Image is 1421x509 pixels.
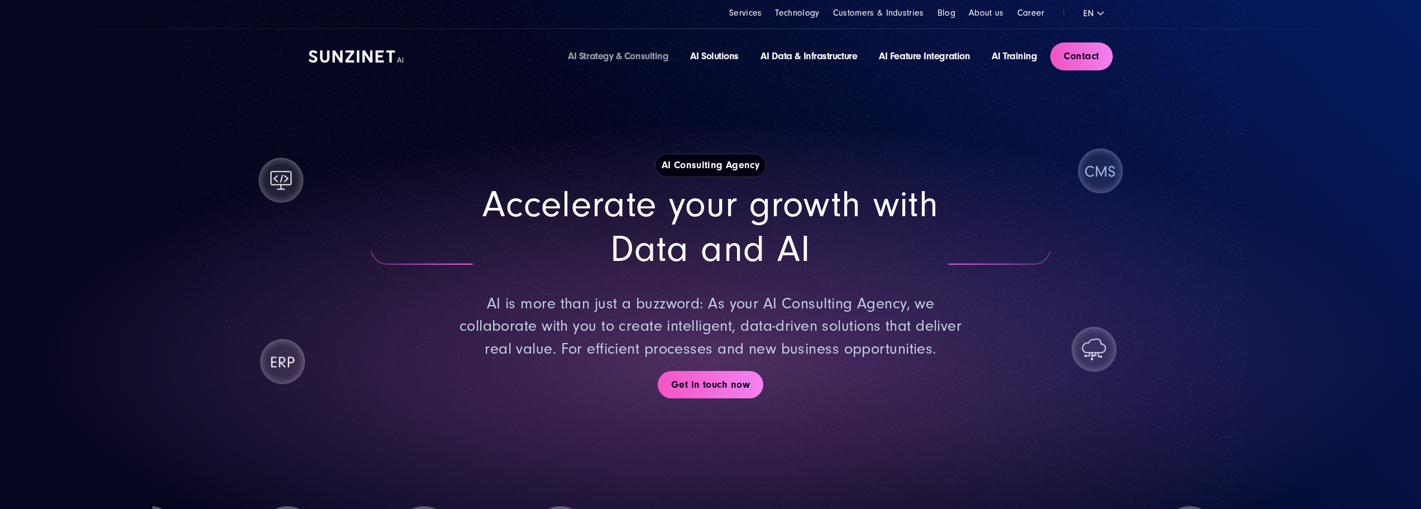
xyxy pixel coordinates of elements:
[1050,42,1112,70] a: Contact
[690,50,739,62] a: AI Solutions
[309,50,404,63] img: SUNZINET AI Logo
[833,8,924,18] a: Customers & Industries
[1017,8,1045,18] a: Career
[775,8,819,18] a: Technology
[568,50,668,62] a: AI Strategy & Consulting
[658,371,763,399] a: Get in touch now
[655,154,766,177] strong: AI Consulting Agency
[992,50,1037,62] a: AI Training
[969,8,1004,18] a: About us
[446,183,976,272] h2: Accelerate your growth with Data and AI
[760,50,857,62] a: AI Data & Infrastructure
[879,50,970,62] a: AI Feature Integration
[568,49,1037,64] div: Navigation Menu
[729,7,1045,20] div: Navigation Menu
[446,293,976,361] p: AI is more than just a buzzword: As your AI Consulting Agency, we collaborate with you to create ...
[937,8,955,18] a: Blog
[729,8,762,18] a: Services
